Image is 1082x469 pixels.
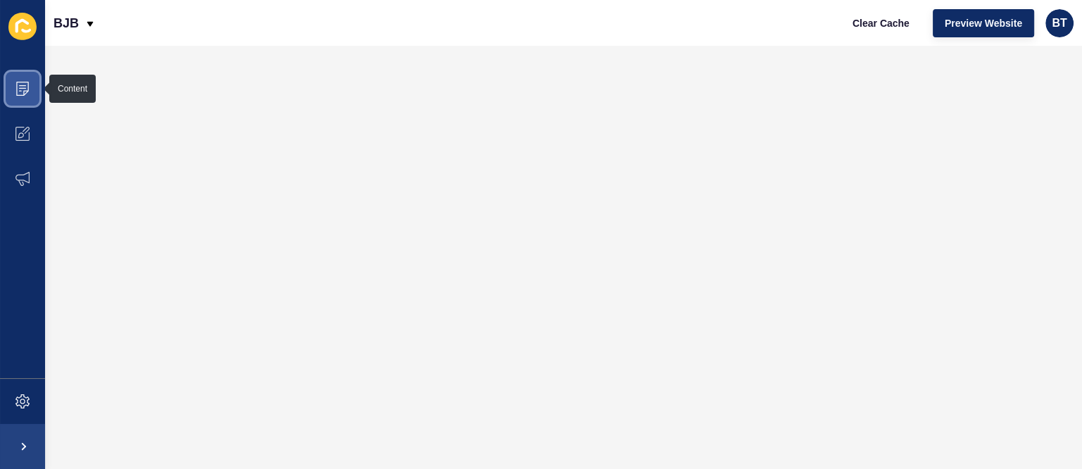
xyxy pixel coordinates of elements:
[58,83,87,94] div: Content
[54,6,79,41] p: BJB
[1052,16,1067,30] span: BT
[841,9,921,37] button: Clear Cache
[945,16,1022,30] span: Preview Website
[933,9,1034,37] button: Preview Website
[853,16,910,30] span: Clear Cache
